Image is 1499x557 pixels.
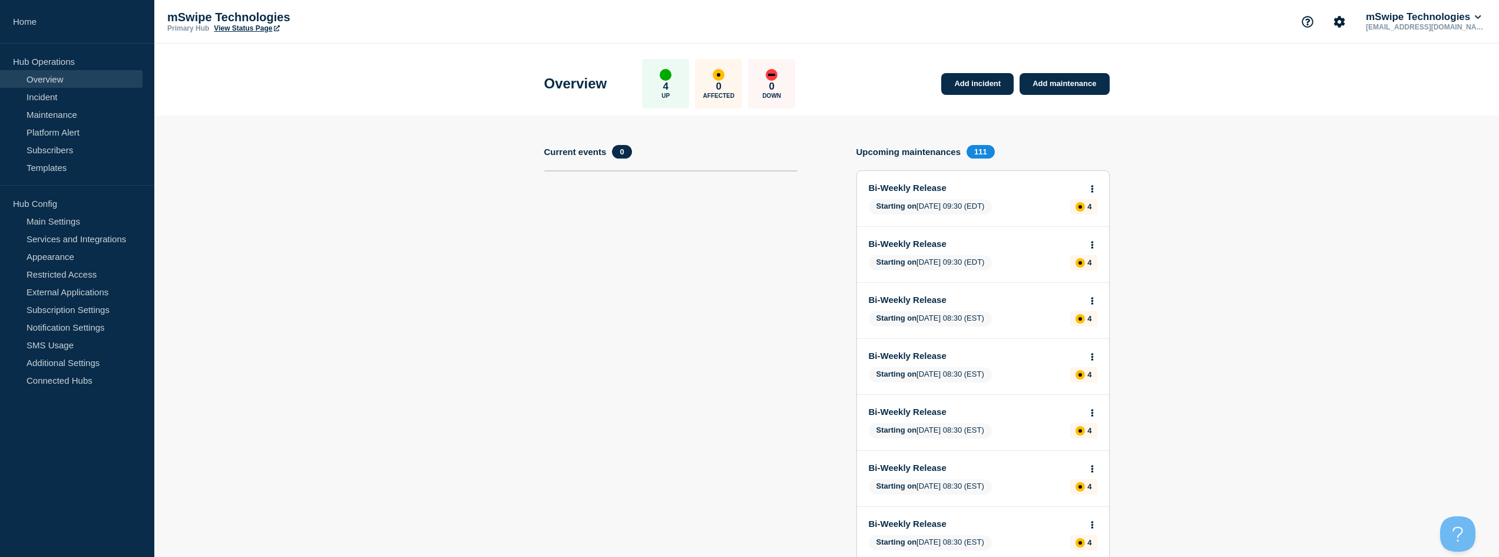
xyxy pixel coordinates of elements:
[876,258,917,266] span: Starting on
[1020,73,1109,95] a: Add maintenance
[544,147,607,157] h4: Current events
[869,407,1081,417] a: Bi-Weekly Release
[1087,258,1091,267] p: 4
[869,239,1081,249] a: Bi-Weekly Release
[1327,9,1352,34] button: Account settings
[869,351,1081,361] a: Bi-Weekly Release
[713,69,724,81] div: affected
[1076,426,1085,436] div: affected
[214,24,279,32] a: View Status Page
[1076,538,1085,548] div: affected
[544,75,607,92] h1: Overview
[660,69,671,81] div: up
[1076,314,1085,324] div: affected
[703,93,734,99] p: Affected
[661,93,670,99] p: Up
[167,24,209,32] p: Primary Hub
[1087,202,1091,211] p: 4
[1076,482,1085,492] div: affected
[869,199,992,215] span: [DATE] 09:30 (EDT)
[869,255,992,271] span: [DATE] 09:30 (EDT)
[1076,202,1085,212] div: affected
[856,147,961,157] h4: Upcoming maintenances
[869,535,992,551] span: [DATE] 08:30 (EST)
[1364,11,1484,23] button: mSwipe Technologies
[1087,426,1091,435] p: 4
[1076,258,1085,268] div: affected
[869,183,1081,193] a: Bi-Weekly Release
[876,482,917,490] span: Starting on
[612,145,631,159] span: 0
[762,93,781,99] p: Down
[869,295,1081,305] a: Bi-Weekly Release
[869,463,1081,473] a: Bi-Weekly Release
[967,145,995,159] span: 111
[1295,9,1320,34] button: Support
[876,314,917,322] span: Starting on
[941,73,1014,95] a: Add incident
[663,81,669,93] p: 4
[769,81,775,93] p: 0
[1087,370,1091,379] p: 4
[1087,538,1091,547] p: 4
[716,81,722,93] p: 0
[766,69,777,81] div: down
[876,426,917,434] span: Starting on
[1087,482,1091,491] p: 4
[1440,516,1475,552] iframe: Help Scout Beacon - Open
[876,370,917,378] span: Starting on
[869,423,992,439] span: [DATE] 08:30 (EST)
[1087,314,1091,323] p: 4
[876,538,917,546] span: Starting on
[876,202,917,210] span: Starting on
[1364,23,1486,31] p: [EMAIL_ADDRESS][DOMAIN_NAME]
[1076,370,1085,380] div: affected
[869,367,992,383] span: [DATE] 08:30 (EST)
[869,519,1081,529] a: Bi-Weekly Release
[869,479,992,495] span: [DATE] 08:30 (EST)
[167,11,403,24] p: mSwipe Technologies
[869,311,992,327] span: [DATE] 08:30 (EST)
